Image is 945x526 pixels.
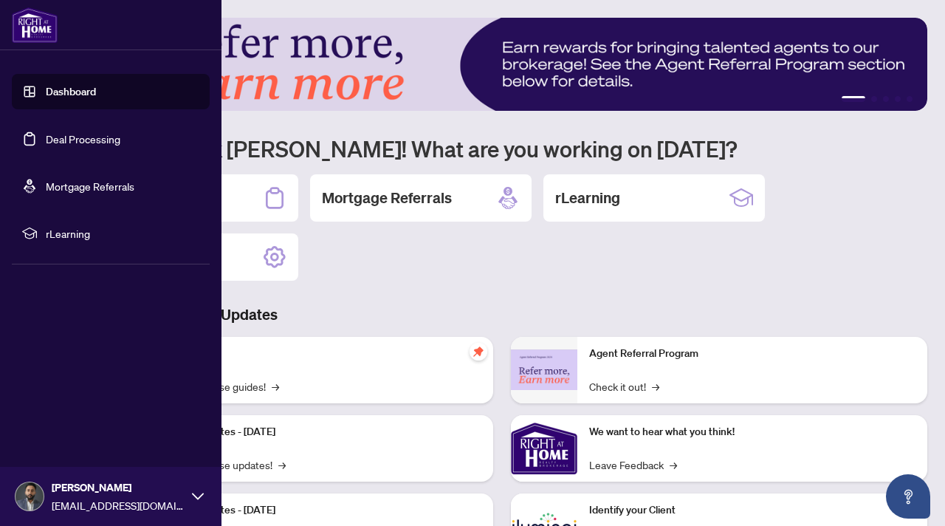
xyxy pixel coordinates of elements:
h1: Welcome back [PERSON_NAME]! What are you working on [DATE]? [77,134,927,163]
span: → [652,378,659,394]
button: 1 [842,96,865,102]
a: Mortgage Referrals [46,180,134,193]
h2: Mortgage Referrals [322,188,452,208]
h3: Brokerage & Industry Updates [77,304,927,325]
span: → [272,378,279,394]
p: We want to hear what you think! [589,424,915,440]
span: [EMAIL_ADDRESS][DOMAIN_NAME] [52,497,185,513]
img: logo [12,7,58,43]
button: 5 [907,96,913,102]
span: → [670,457,677,473]
p: Platform Updates - [DATE] [155,502,481,519]
span: pushpin [470,343,487,361]
p: Agent Referral Program [589,346,915,362]
button: 2 [871,96,877,102]
p: Platform Updates - [DATE] [155,424,481,440]
p: Self-Help [155,346,481,362]
img: Profile Icon [16,482,44,510]
button: Open asap [886,474,930,519]
span: → [278,457,286,473]
h2: rLearning [555,188,620,208]
a: Dashboard [46,85,96,98]
a: Deal Processing [46,132,120,146]
a: Leave Feedback→ [589,457,677,473]
a: Check it out!→ [589,378,659,394]
img: Agent Referral Program [511,349,577,390]
span: [PERSON_NAME] [52,479,185,496]
img: We want to hear what you think! [511,415,577,482]
button: 4 [895,96,901,102]
button: 3 [883,96,889,102]
span: rLearning [46,225,199,242]
p: Identify your Client [589,502,915,519]
img: Slide 0 [77,18,927,111]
